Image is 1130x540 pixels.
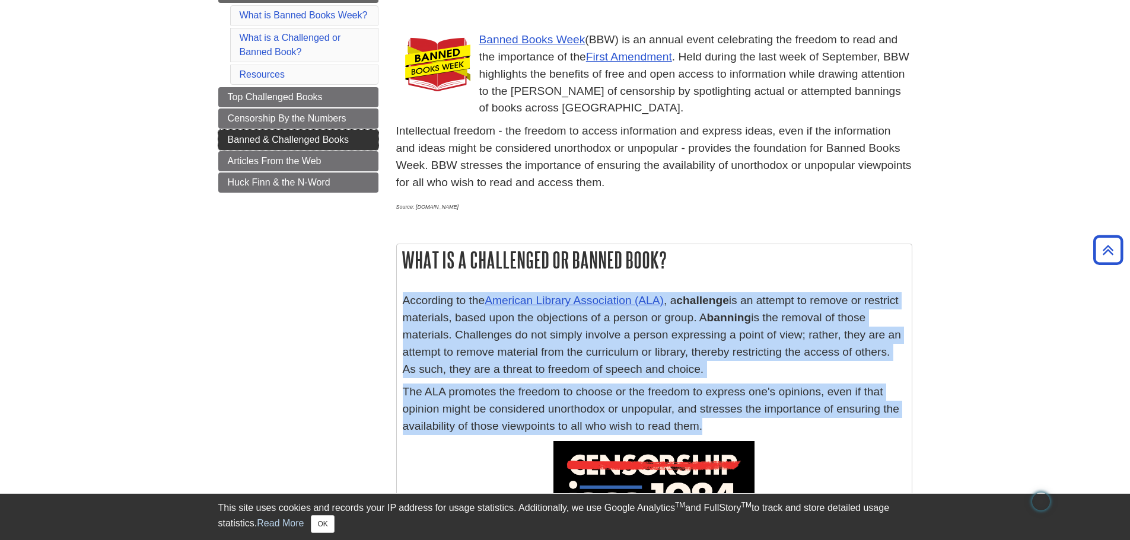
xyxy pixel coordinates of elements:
[218,501,912,533] div: This site uses cookies and records your IP address for usage statistics. Additionally, we use Goo...
[218,130,378,150] a: Banned & Challenged Books
[403,292,906,378] p: According to the , a is an attempt to remove or restrict materials, based upon the objections of ...
[311,515,334,533] button: Close
[218,108,378,129] a: Censorship By the Numbers
[676,294,729,306] strong: challenge
[396,123,912,191] p: Intellectual freedom - the freedom to access information and express ideas, even if the informati...
[675,501,685,509] sup: TM
[405,34,470,92] img: Banned Books Week
[240,10,368,20] a: What is Banned Books Week?
[218,87,378,107] a: Top Challenged Books
[485,294,664,306] a: American Library Association (ALA)
[479,33,585,46] a: Banned Books Week
[586,50,672,63] a: First Amendment
[397,244,912,276] h2: What is a Challenged or Banned Book?
[228,177,330,187] span: Huck Finn & the N-Word
[403,384,906,434] p: The ALA promotes the freedom to choose or the freedom to express one's opinions, even if that opi...
[396,31,912,117] p: (BBW) is an annual event celebrating the freedom to read and the importance of the . Held during ...
[228,92,323,102] span: Top Challenged Books
[228,113,346,123] span: Censorship By the Numbers
[228,156,322,166] span: Articles From the Web
[1089,242,1127,258] a: Back to Top
[257,518,304,528] a: Read More
[707,311,752,324] strong: banning
[396,204,459,210] em: Source: [DOMAIN_NAME]
[741,501,752,509] sup: TM
[240,69,285,79] a: Resources
[218,151,378,171] a: Articles From the Web
[218,172,378,193] a: Huck Finn & the N-Word
[228,135,349,145] span: Banned & Challenged Books
[240,33,341,57] a: What is a Challenged or Banned Book?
